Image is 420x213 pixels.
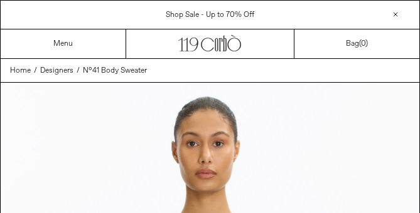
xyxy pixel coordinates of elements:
[361,39,368,49] span: )
[34,65,37,76] span: /
[10,65,31,76] a: Home
[166,10,254,20] a: Shop Sale - Up to 70% Off
[53,39,73,49] a: Menu
[346,38,368,49] a: Bag()
[361,39,365,49] span: 0
[83,65,147,76] a: N°41 Body Sweater
[40,65,73,76] a: Designers
[83,66,147,76] span: N°41 Body Sweater
[77,65,80,76] span: /
[10,66,31,76] span: Home
[40,66,73,76] span: Designers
